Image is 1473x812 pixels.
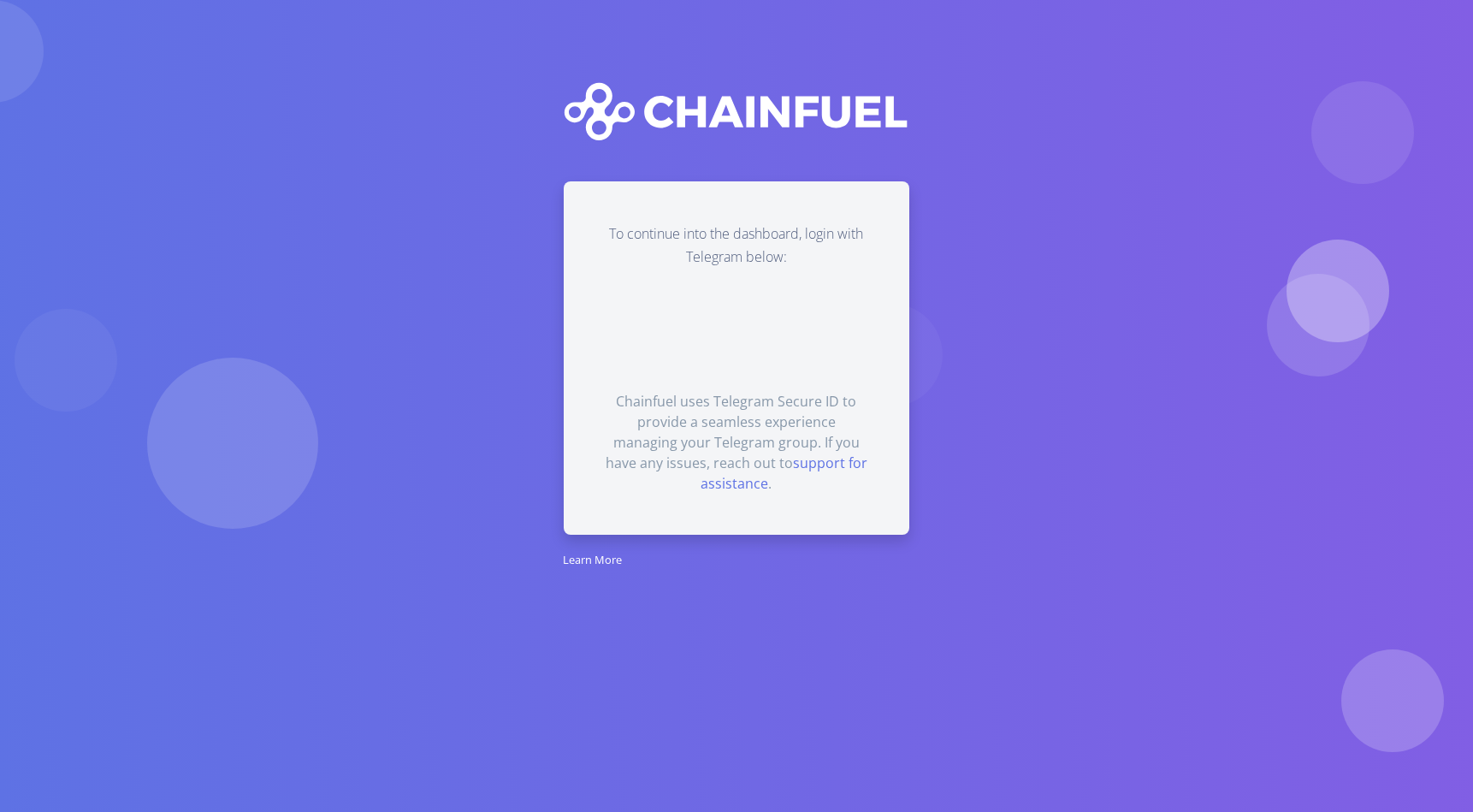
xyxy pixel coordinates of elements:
small: Learn More [563,552,622,567]
img: logo-full-white.svg [564,82,908,140]
a: Learn More [563,549,622,568]
p: To continue into the dashboard, login with Telegram below: [605,222,867,269]
a: support for assistance [701,453,867,493]
div: Chainfuel uses Telegram Secure ID to provide a seamless experience managing your Telegram group. ... [605,391,867,494]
